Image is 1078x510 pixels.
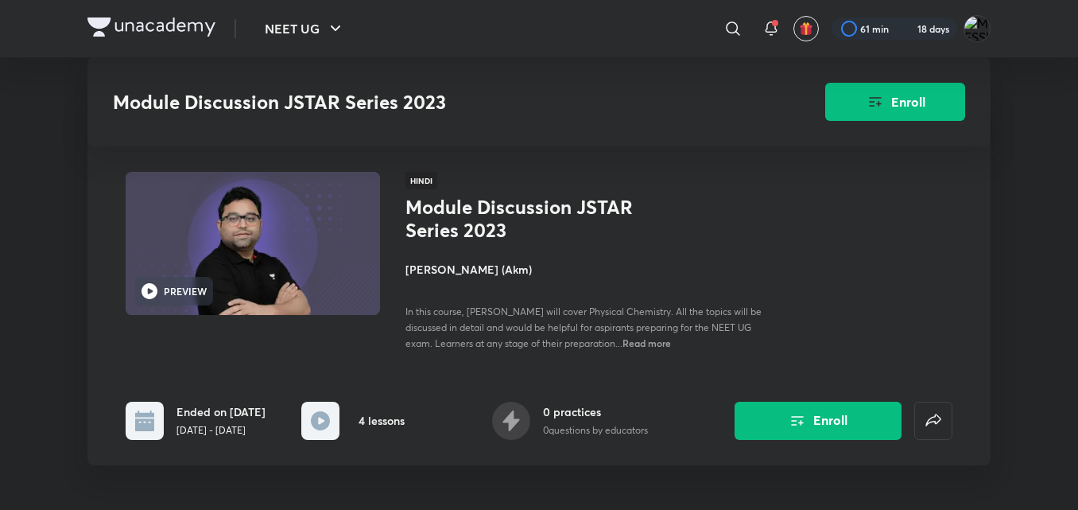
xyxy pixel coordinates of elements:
p: [DATE] - [DATE] [176,423,266,438]
button: Enroll [735,402,902,440]
span: Read more [622,337,671,349]
span: Hindi [405,172,437,189]
h1: Module Discussion JSTAR Series 2023 [405,196,665,242]
img: avatar [799,21,813,36]
button: false [914,402,952,440]
h6: 4 lessons [359,412,405,429]
h6: 0 practices [543,403,648,420]
img: MESSI [964,15,991,42]
button: Enroll [825,83,965,121]
img: Company Logo [87,18,215,37]
h6: Ended on [DATE] [176,403,266,420]
h3: Module Discussion JSTAR Series 2023 [113,91,735,114]
button: avatar [793,16,819,41]
button: NEET UG [255,13,355,45]
img: streak [898,21,914,37]
h4: [PERSON_NAME] (Akm) [405,261,762,278]
a: Company Logo [87,18,215,41]
p: 0 questions by educators [543,423,648,438]
img: Thumbnail [123,170,382,317]
h6: PREVIEW [164,284,207,298]
span: In this course, [PERSON_NAME] will cover Physical Chemistry. All the topics will be discussed in ... [405,306,762,349]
